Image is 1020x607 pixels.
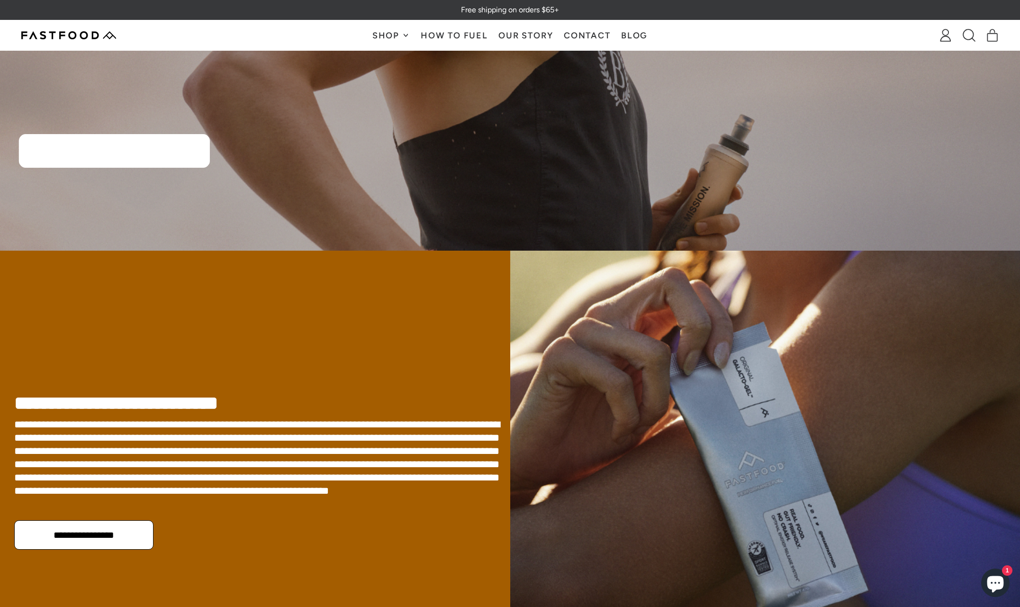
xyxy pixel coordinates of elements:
span: Shop [372,31,402,40]
a: Contact [559,20,616,50]
button: Shop [367,20,415,50]
inbox-online-store-chat: Shopify online store chat [978,569,1012,599]
a: Our Story [493,20,559,50]
a: Blog [616,20,653,50]
a: How To Fuel [415,20,493,50]
img: Fastfood [21,31,116,39]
